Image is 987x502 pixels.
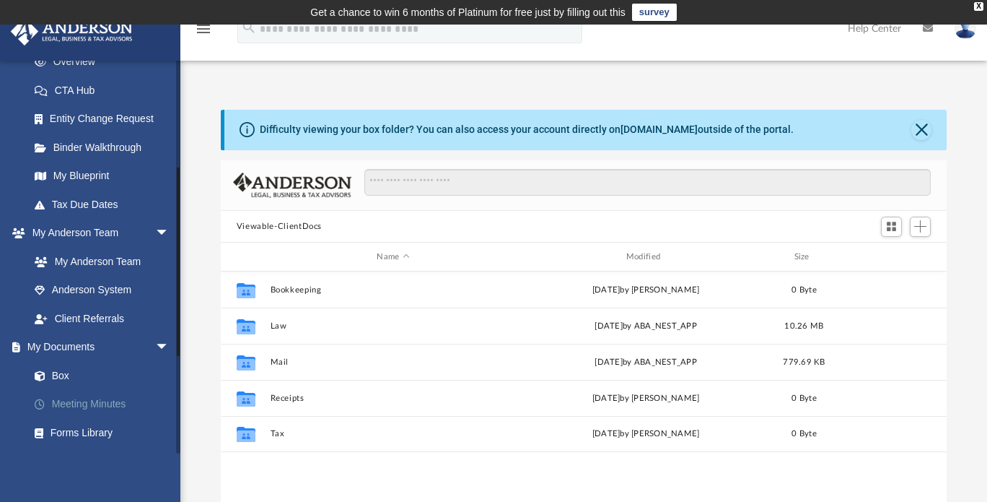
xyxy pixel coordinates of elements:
[364,169,931,196] input: Search files and folders
[911,120,931,140] button: Close
[195,27,212,38] a: menu
[791,286,817,294] span: 0 Byte
[155,333,184,363] span: arrow_drop_down
[20,48,191,77] a: Overview
[155,219,184,248] span: arrow_drop_down
[270,285,516,295] button: Bookkeeping
[10,219,184,248] a: My Anderson Teamarrow_drop_down
[195,20,212,38] i: menu
[269,251,516,264] div: Name
[20,447,191,476] a: Notarize
[310,4,626,21] div: Get a chance to win 6 months of Platinum for free just by filling out this
[20,162,184,191] a: My Blueprint
[522,320,768,333] div: [DATE] by ABA_NEST_APP
[20,76,191,105] a: CTA Hub
[20,390,191,419] a: Meeting Minutes
[522,251,769,264] div: Modified
[20,190,191,219] a: Tax Due Dates
[270,394,516,403] button: Receipts
[237,220,322,233] button: Viewable-ClientDocs
[20,304,184,333] a: Client Referrals
[270,430,516,439] button: Tax
[20,247,177,276] a: My Anderson Team
[10,333,191,362] a: My Documentsarrow_drop_down
[20,276,184,305] a: Anderson System
[522,392,768,405] div: [DATE] by [PERSON_NAME]
[791,430,817,438] span: 0 Byte
[881,217,903,237] button: Switch to Grid View
[270,358,516,367] button: Mail
[522,428,768,441] div: [DATE] by [PERSON_NAME]
[974,2,983,11] div: close
[270,321,516,331] button: Law
[839,251,940,264] div: id
[227,251,263,264] div: id
[20,418,184,447] a: Forms Library
[775,251,833,264] div: Size
[791,394,817,402] span: 0 Byte
[784,322,823,330] span: 10.26 MB
[632,4,677,21] a: survey
[20,105,191,134] a: Entity Change Request
[620,124,698,135] a: [DOMAIN_NAME]
[910,217,931,237] button: Add
[522,284,768,297] div: [DATE] by [PERSON_NAME]
[522,356,768,369] div: [DATE] by ABA_NEST_APP
[20,133,191,162] a: Binder Walkthrough
[955,18,976,39] img: User Pic
[260,122,794,137] div: Difficulty viewing your box folder? You can also access your account directly on outside of the p...
[783,358,825,366] span: 779.69 KB
[6,17,137,46] img: Anderson Advisors Platinum Portal
[241,20,257,35] i: search
[20,361,184,390] a: Box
